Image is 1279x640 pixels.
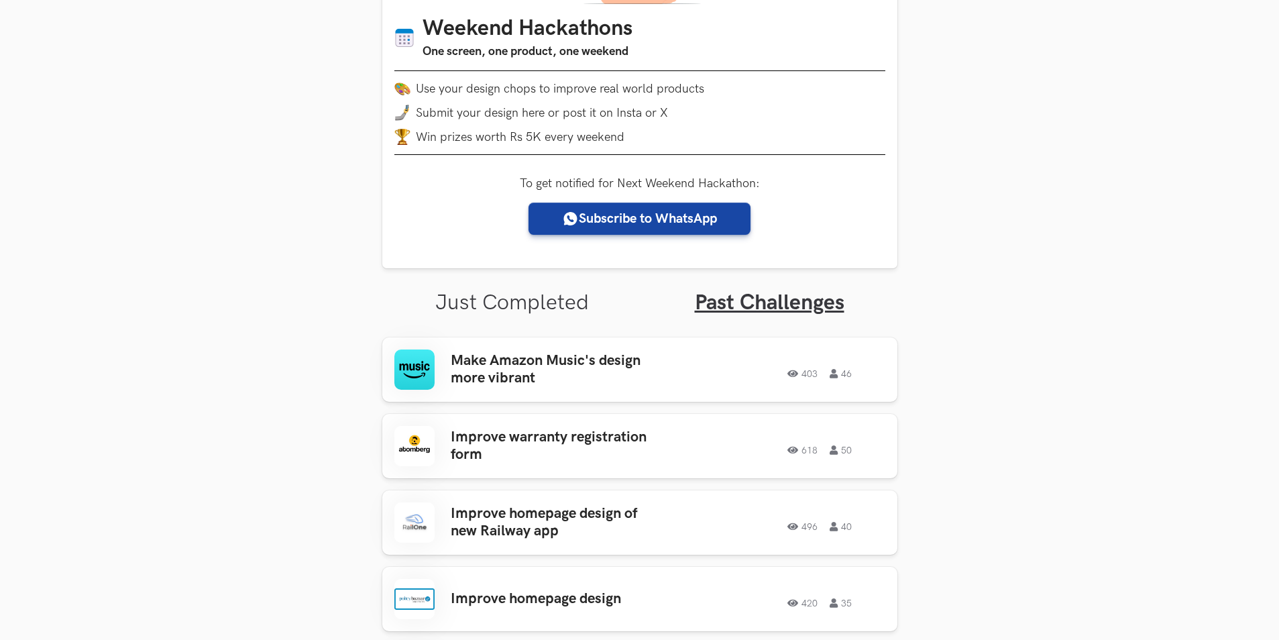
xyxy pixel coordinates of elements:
[382,414,897,478] a: Improve warranty registration form61850
[830,369,852,378] span: 46
[787,522,818,531] span: 496
[695,290,844,316] a: Past Challenges
[787,369,818,378] span: 403
[830,598,852,608] span: 35
[394,105,410,121] img: mobile-in-hand.png
[451,505,660,541] h3: Improve homepage design of new Railway app
[382,268,897,316] ul: Tabs Interface
[394,129,410,145] img: trophy.png
[382,490,897,555] a: Improve homepage design of new Railway app49640
[416,106,668,120] span: Submit your design here or post it on Insta or X
[787,445,818,455] span: 618
[529,203,750,235] a: Subscribe to WhatsApp
[423,42,632,61] h3: One screen, one product, one weekend
[423,16,632,42] h1: Weekend Hackathons
[451,352,660,388] h3: Make Amazon Music's design more vibrant
[394,129,885,145] li: Win prizes worth Rs 5K every weekend
[382,337,897,402] a: Make Amazon Music's design more vibrant40346
[520,176,760,191] label: To get notified for Next Weekend Hackathon:
[394,81,885,97] li: Use your design chops to improve real world products
[394,28,414,48] img: Calendar icon
[382,567,897,631] a: Improve homepage design42035
[830,445,852,455] span: 50
[787,598,818,608] span: 420
[830,522,852,531] span: 40
[451,429,660,464] h3: Improve warranty registration form
[394,81,410,97] img: palette.png
[435,290,589,316] a: Just Completed
[451,590,660,608] h3: Improve homepage design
